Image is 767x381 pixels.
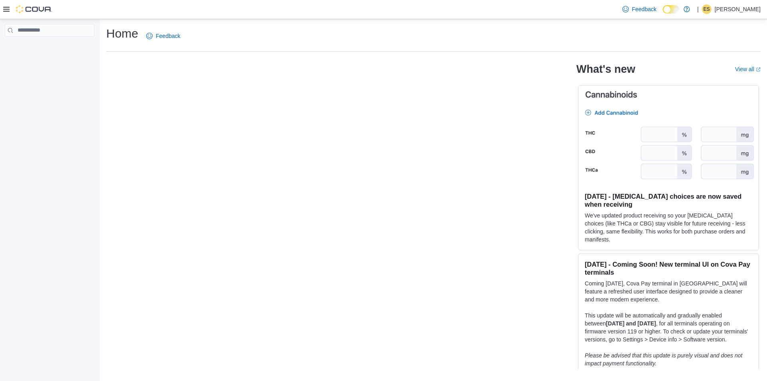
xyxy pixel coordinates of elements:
h3: [DATE] - [MEDICAL_DATA] choices are now saved when receiving [585,192,752,208]
p: | [697,4,699,14]
p: [PERSON_NAME] [715,4,761,14]
svg: External link [756,67,761,72]
div: Evan Sutherland [702,4,711,14]
img: Cova [16,5,52,13]
nav: Complex example [5,38,94,58]
span: ES [703,4,710,14]
p: This update will be automatically and gradually enabled between , for all terminals operating on ... [585,311,752,343]
span: Feedback [156,32,180,40]
a: Feedback [619,1,660,17]
strong: [DATE] and [DATE] [606,320,656,327]
input: Dark Mode [663,5,680,14]
h3: [DATE] - Coming Soon! New terminal UI on Cova Pay terminals [585,260,752,276]
h1: Home [106,26,138,42]
a: Feedback [143,28,183,44]
p: Coming [DATE], Cova Pay terminal in [GEOGRAPHIC_DATA] will feature a refreshed user interface des... [585,279,752,303]
a: View allExternal link [735,66,761,72]
h2: What's new [576,63,635,76]
p: We've updated product receiving so your [MEDICAL_DATA] choices (like THCa or CBG) stay visible fo... [585,211,752,243]
span: Feedback [632,5,656,13]
em: Please be advised that this update is purely visual and does not impact payment functionality. [585,352,743,367]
